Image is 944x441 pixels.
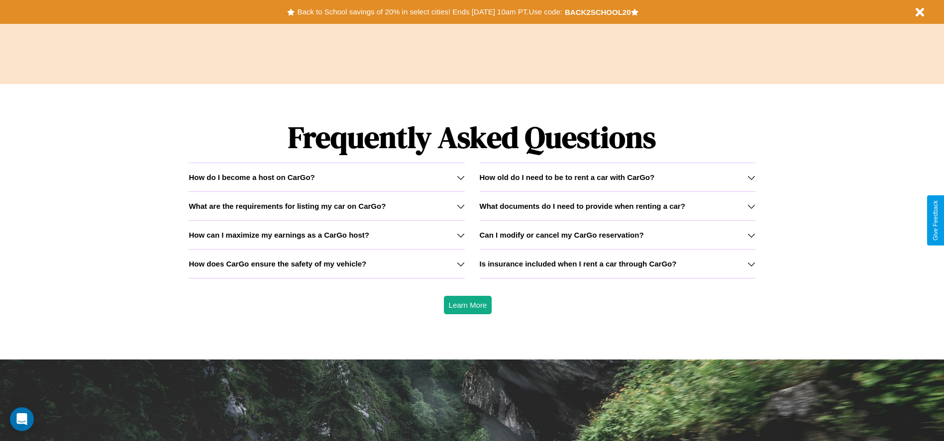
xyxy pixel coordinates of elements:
[480,260,677,268] h3: Is insurance included when I rent a car through CarGo?
[480,231,644,239] h3: Can I modify or cancel my CarGo reservation?
[480,173,655,181] h3: How old do I need to be to rent a car with CarGo?
[189,231,369,239] h3: How can I maximize my earnings as a CarGo host?
[189,112,755,163] h1: Frequently Asked Questions
[295,5,564,19] button: Back to School savings of 20% in select cities! Ends [DATE] 10am PT.Use code:
[480,202,685,210] h3: What documents do I need to provide when renting a car?
[444,296,492,314] button: Learn More
[10,407,34,431] div: Open Intercom Messenger
[189,173,315,181] h3: How do I become a host on CarGo?
[565,8,631,16] b: BACK2SCHOOL20
[189,260,366,268] h3: How does CarGo ensure the safety of my vehicle?
[932,200,939,241] div: Give Feedback
[189,202,386,210] h3: What are the requirements for listing my car on CarGo?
